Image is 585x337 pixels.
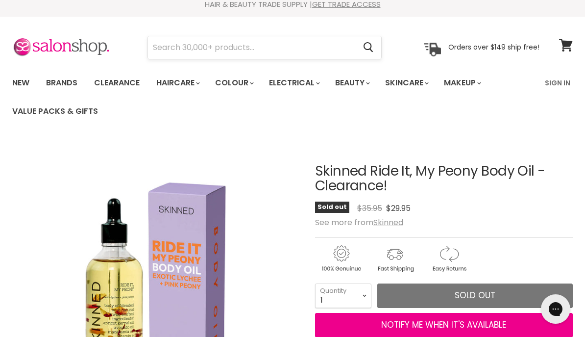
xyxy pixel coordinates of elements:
a: Brands [39,73,85,93]
a: Value Packs & Gifts [5,101,105,122]
iframe: Gorgias live chat messenger [536,291,575,327]
ul: Main menu [5,69,539,126]
p: Orders over $149 ship free! [448,43,539,52]
a: Haircare [149,73,206,93]
form: Product [147,36,382,59]
a: Makeup [437,73,487,93]
button: Search [355,36,381,59]
a: Beauty [328,73,376,93]
a: Skincare [378,73,435,93]
a: Colour [208,73,260,93]
a: New [5,73,37,93]
a: Sign In [539,73,576,93]
a: Clearance [87,73,147,93]
input: Search [148,36,355,59]
a: Electrical [262,73,326,93]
